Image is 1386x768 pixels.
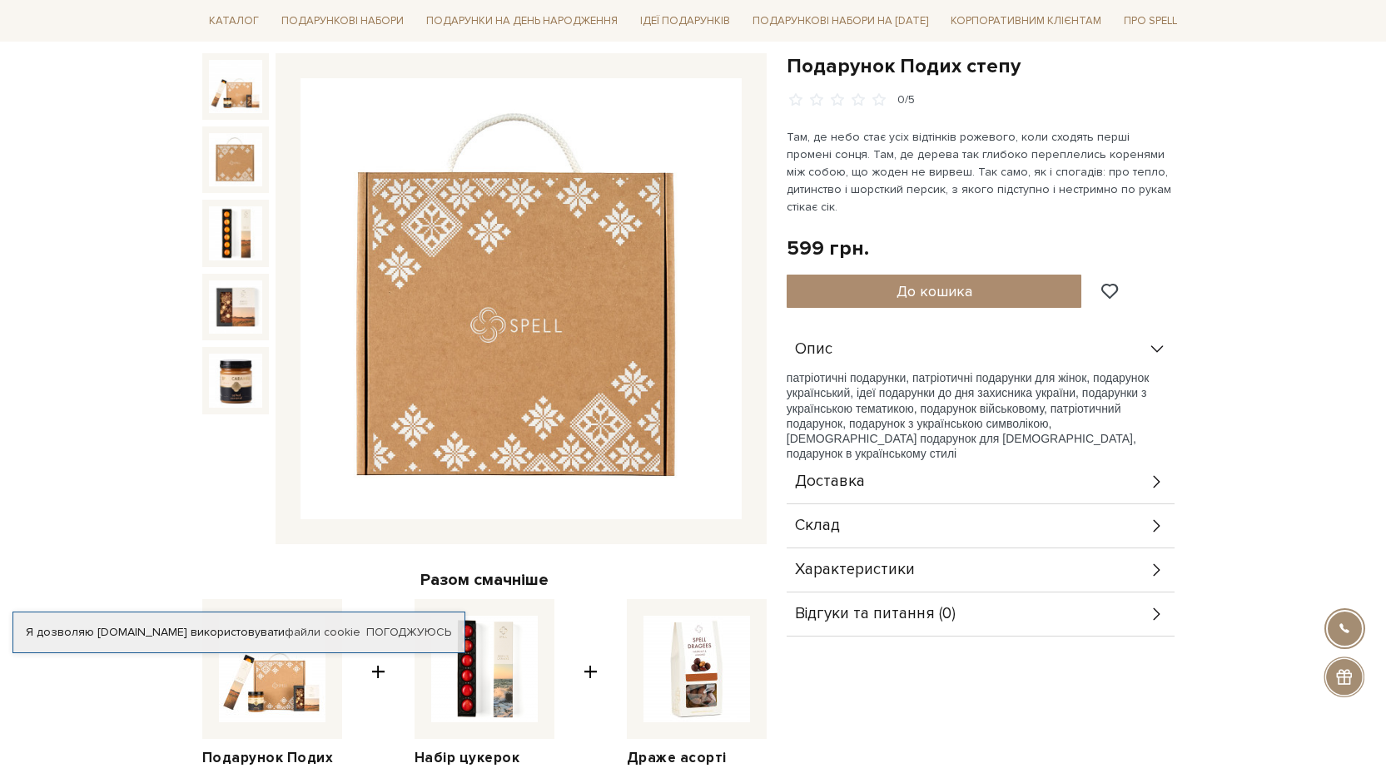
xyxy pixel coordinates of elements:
span: Склад [795,518,840,533]
a: Подарункові набори на [DATE] [746,7,935,35]
button: До кошика [787,275,1082,308]
img: Подарунок Подих степу [209,60,262,113]
p: Там, де небо стає усіх відтінків рожевого, коли сходять перші промені сонця. Там, де дерева так г... [787,128,1177,216]
div: Разом смачніше [202,569,767,591]
img: Драже асорті фундук-мигдаль [643,616,750,722]
span: Доставка [795,474,865,489]
span: Відгуки та питання (0) [795,607,956,622]
a: Ідеї подарунків [633,8,737,34]
a: Корпоративним клієнтам [944,7,1108,35]
a: Подарунки на День народження [420,8,624,34]
a: файли cookie [285,625,360,639]
span: До кошика [897,282,972,300]
img: Подарунок Подих степу [209,206,262,260]
a: Каталог [202,8,266,34]
a: Погоджуюсь [366,625,451,640]
img: Подарунок Подих степу [209,354,262,407]
span: патріотичні подарунки, патріотичні подарунки для жінок, подарунок український, ідеї подарунки до ... [787,371,1150,430]
img: Набір цукерок Стиглі ягоди [431,616,538,722]
img: Подарунок Подих степу [209,280,262,334]
div: Я дозволяю [DOMAIN_NAME] використовувати [13,625,464,640]
span: , подарунок з українською символікою, [DEMOGRAPHIC_DATA] подарунок для [DEMOGRAPHIC_DATA], подару... [787,417,1136,460]
span: Опис [795,342,832,357]
div: 599 грн. [787,235,869,261]
img: Подарунок Подих степу [301,78,742,519]
img: Подарунок Подих степу [209,133,262,186]
a: Подарункові набори [275,8,410,34]
h1: Подарунок Подих степу [787,53,1185,79]
div: 0/5 [897,92,915,108]
img: Подарунок Подих степу [219,616,325,722]
span: Характеристики [795,562,915,577]
a: Про Spell [1117,8,1184,34]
